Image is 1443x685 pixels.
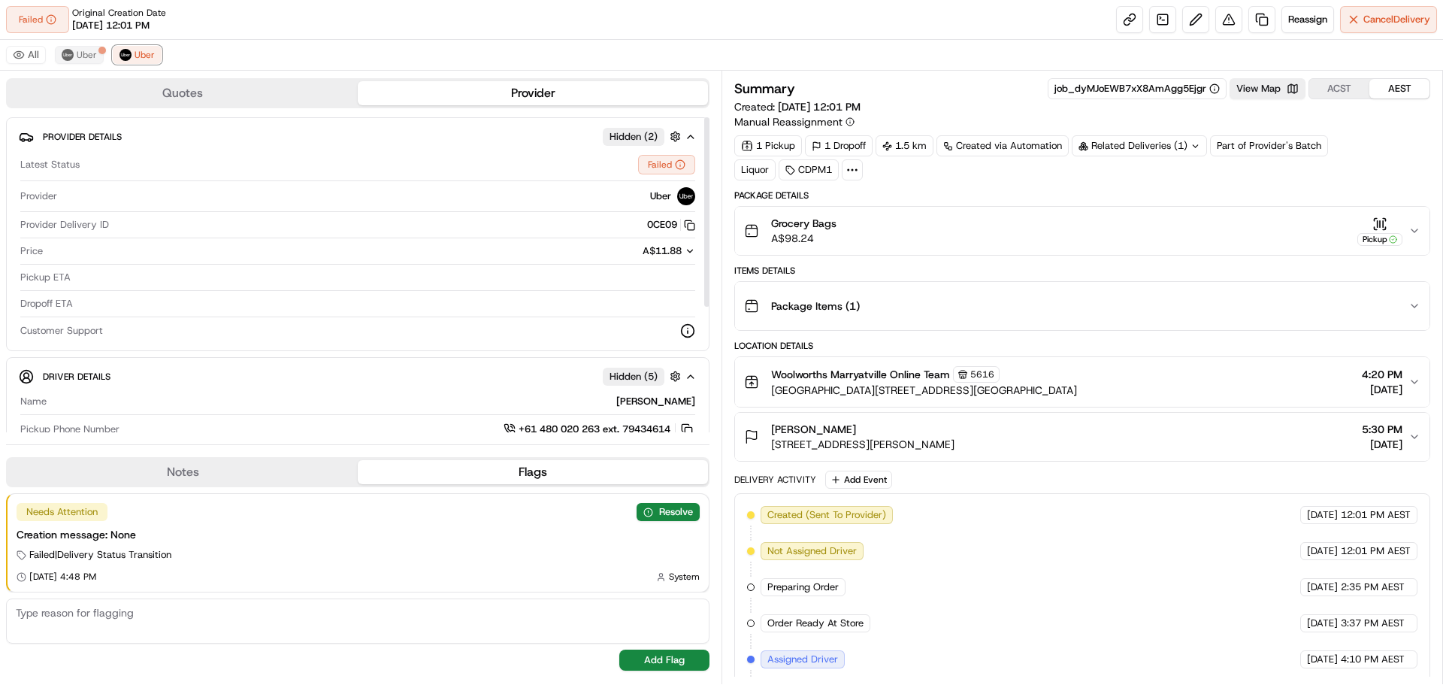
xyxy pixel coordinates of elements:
button: AEST [1369,79,1429,99]
button: Pickup [1357,217,1402,246]
span: Reassign [1288,13,1327,26]
div: 💻 [127,220,139,232]
div: Package Details [734,189,1430,202]
button: Provider DetailsHidden (2) [19,124,697,149]
img: 1736555255976-a54dd68f-1ca7-489b-9aae-adbdc363a1c4 [15,144,42,171]
span: 4:20 PM [1362,367,1402,382]
button: Package Items (1) [735,282,1429,330]
img: uber-new-logo.jpeg [677,187,695,205]
button: job_dyMJoEWB7xX8AmAgg5Ejgr [1054,82,1220,95]
div: We're available if you need us! [51,159,190,171]
span: [DATE] 12:01 PM [72,19,150,32]
button: Manual Reassignment [734,114,855,129]
span: A$98.24 [771,231,836,246]
span: Woolworths Marryatville Online Team [771,367,950,382]
span: [STREET_ADDRESS][PERSON_NAME] [771,437,954,452]
span: [DATE] [1307,617,1338,630]
span: 12:01 PM AEST [1341,508,1411,522]
p: Welcome 👋 [15,60,274,84]
img: Nash [15,15,45,45]
span: Hidden ( 2 ) [610,130,658,144]
span: Driver Details [43,371,110,383]
button: ACST [1309,79,1369,99]
span: Customer Support [20,324,103,338]
span: System [669,571,700,583]
a: 💻API Documentation [121,212,247,239]
span: +61 480 020 263 ext. 79434614 [519,423,670,436]
span: 2:35 PM AEST [1341,580,1405,594]
div: Location Details [734,340,1430,352]
span: 5:30 PM [1362,422,1402,437]
span: Failed | Delivery Status Transition [29,548,171,562]
div: Needs Attention [17,503,107,521]
span: 5616 [970,368,994,380]
h3: Summary [734,82,795,95]
span: Cancel Delivery [1363,13,1430,26]
button: View Map [1230,78,1305,99]
button: 0CE09 [647,218,695,232]
span: [DATE] [1307,580,1338,594]
span: [PERSON_NAME] [771,422,856,437]
button: Add Flag [619,650,709,671]
span: [GEOGRAPHIC_DATA][STREET_ADDRESS][GEOGRAPHIC_DATA] [771,383,1077,398]
span: Created (Sent To Provider) [767,508,886,522]
div: 📗 [15,220,27,232]
button: Failed [638,155,695,174]
span: Latest Status [20,158,80,171]
a: Created via Automation [936,135,1069,156]
button: Failed [6,6,69,33]
button: Notes [8,460,358,484]
div: Related Deliveries (1) [1072,135,1207,156]
div: Start new chat [51,144,247,159]
button: Uber [55,46,104,64]
a: 📗Knowledge Base [9,212,121,239]
span: Price [20,244,43,258]
div: CDPM1 [779,159,839,180]
span: Knowledge Base [30,218,115,233]
button: Driver DetailsHidden (5) [19,364,697,389]
div: [PERSON_NAME] [53,395,695,408]
div: 1 Dropoff [805,135,873,156]
div: Items Details [734,265,1430,277]
span: Provider [20,189,57,203]
span: A$11.88 [643,244,682,257]
span: API Documentation [142,218,241,233]
span: Pylon [150,255,182,266]
input: Got a question? Start typing here... [39,97,271,113]
span: Package Items ( 1 ) [771,299,860,314]
span: 4:10 PM AEST [1341,653,1405,666]
span: [DATE] 4:48 PM [29,571,96,583]
button: CancelDelivery [1340,6,1437,33]
div: Liquor [734,159,776,180]
button: Start new chat [256,148,274,166]
button: Flags [358,460,708,484]
button: Resolve [637,503,700,521]
span: [DATE] 12:01 PM [778,100,861,114]
span: Original Creation Date [72,7,166,19]
button: A$11.88 [563,244,695,258]
span: Hidden ( 5 ) [610,370,658,383]
img: uber-new-logo.jpeg [119,49,132,61]
span: Grocery Bags [771,216,836,231]
button: Quotes [8,81,358,105]
span: Dropoff ETA [20,297,73,311]
span: [DATE] [1307,653,1338,666]
span: 3:37 PM AEST [1341,617,1405,630]
div: 1.5 km [876,135,933,156]
button: Grocery BagsA$98.24Pickup [735,207,1429,255]
button: Add Event [825,471,892,489]
div: Delivery Activity [734,474,816,486]
button: Provider [358,81,708,105]
button: [PERSON_NAME][STREET_ADDRESS][PERSON_NAME]5:30 PM[DATE] [735,413,1429,461]
button: Reassign [1281,6,1334,33]
button: Hidden (2) [603,127,685,146]
span: [DATE] [1362,382,1402,397]
span: Uber [135,49,155,61]
div: Creation message: None [17,527,700,542]
span: [DATE] [1307,508,1338,522]
button: +61 480 020 263 ext. 79434614 [504,421,695,438]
